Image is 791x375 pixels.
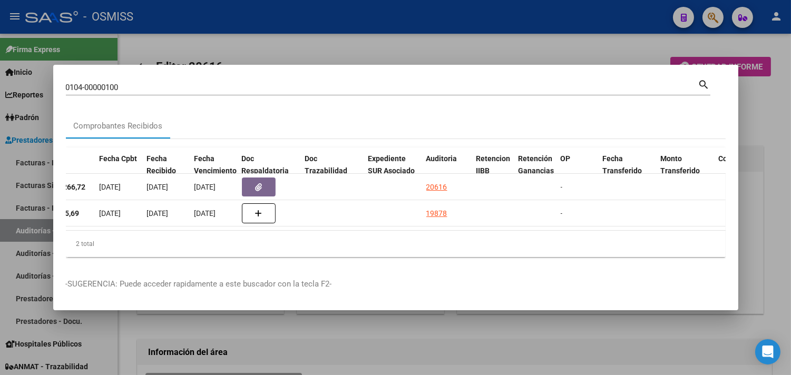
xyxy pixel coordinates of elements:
mat-icon: search [698,77,710,90]
datatable-header-cell: Retencion IIBB [472,147,514,194]
span: Expediente SUR Asociado [368,154,415,175]
div: Open Intercom Messenger [755,339,780,364]
span: OP [560,154,570,163]
span: Auditoria [426,154,457,163]
span: [DATE] [100,183,121,191]
span: Comprobante [718,154,764,163]
span: [DATE] [194,209,216,218]
span: [DATE] [100,209,121,218]
div: 2 total [66,231,726,257]
datatable-header-cell: OP [556,147,598,194]
datatable-header-cell: Fecha Transferido [598,147,656,194]
datatable-header-cell: Monto Transferido [656,147,714,194]
span: Fecha Transferido [602,154,642,175]
datatable-header-cell: Fecha Recibido [142,147,190,194]
datatable-header-cell: Doc Respaldatoria [237,147,300,194]
span: Retención Ganancias [518,154,554,175]
datatable-header-cell: Fecha Cpbt [95,147,142,194]
span: Fecha Vencimiento [194,154,237,175]
span: Fecha Cpbt [99,154,137,163]
div: 20616 [426,181,447,193]
span: [DATE] [194,183,216,191]
span: - [561,183,563,191]
datatable-header-cell: Auditoria [422,147,472,194]
span: [DATE] [147,209,169,218]
span: Retencion IIBB [476,154,510,175]
p: -SUGERENCIA: Puede acceder rapidamente a este buscador con la tecla F2- [66,278,726,290]
datatable-header-cell: Fecha Vencimiento [190,147,237,194]
span: [DATE] [147,183,169,191]
div: 19878 [426,208,447,220]
div: Comprobantes Recibidos [74,120,163,132]
span: Doc Respaldatoria [241,154,289,175]
span: - [561,209,563,218]
datatable-header-cell: Retención Ganancias [514,147,556,194]
span: Doc Trazabilidad [305,154,347,175]
span: Fecha Recibido [147,154,176,175]
span: Monto Transferido [660,154,700,175]
datatable-header-cell: Expediente SUR Asociado [364,147,422,194]
datatable-header-cell: Doc Trazabilidad [300,147,364,194]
